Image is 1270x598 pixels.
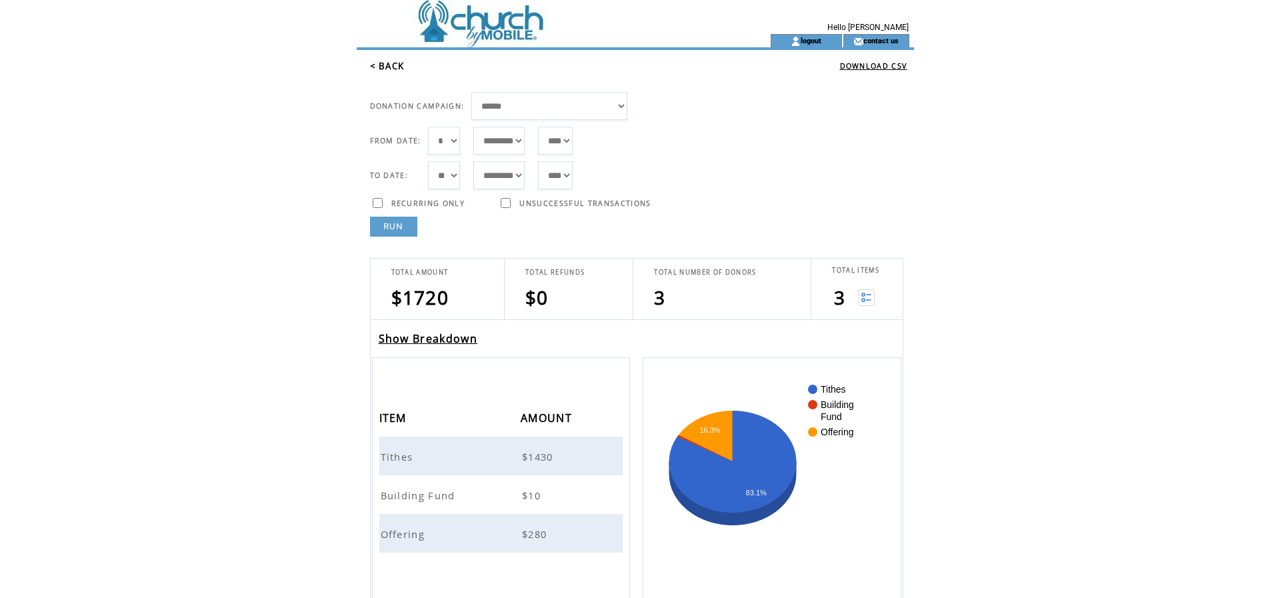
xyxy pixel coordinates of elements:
[522,527,550,541] span: $280
[525,285,549,310] span: $0
[853,36,863,47] img: contact_us_icon.gif
[379,331,478,346] a: Show Breakdown
[522,489,544,502] span: $10
[821,411,842,422] text: Fund
[370,101,465,111] span: DONATION CAMPAIGN:
[521,407,575,432] span: AMOUNT
[821,399,854,410] text: Building
[521,413,575,421] a: AMOUNT
[522,450,557,463] span: $1430
[370,171,409,180] span: TO DATE:
[791,36,801,47] img: account_icon.gif
[379,413,410,421] a: ITEM
[391,285,449,310] span: $1720
[654,268,756,277] span: TOTAL NUMBER OF DONORS
[381,449,417,461] a: Tithes
[381,450,417,463] span: Tithes
[379,407,410,432] span: ITEM
[827,23,909,32] span: Hello [PERSON_NAME]
[863,36,899,45] a: contact us
[381,488,459,500] a: Building Fund
[519,199,651,208] span: UNSUCCESSFUL TRANSACTIONS
[381,527,429,539] a: Offering
[370,217,417,237] a: RUN
[654,285,665,310] span: 3
[370,60,405,72] a: < BACK
[801,36,821,45] a: logout
[821,427,854,437] text: Offering
[840,61,907,71] a: DOWNLOAD CSV
[381,489,459,502] span: Building Fund
[832,266,879,275] span: TOTAL ITEMS
[370,136,421,145] span: FROM DATE:
[525,268,585,277] span: TOTAL REFUNDS
[663,378,880,578] svg: A chart.
[391,268,449,277] span: TOTAL AMOUNT
[746,489,767,497] text: 83.1%
[858,289,875,306] img: View list
[381,527,429,541] span: Offering
[391,199,465,208] span: RECURRING ONLY
[700,426,721,434] text: 16.3%
[834,285,845,310] span: 3
[821,384,846,395] text: Tithes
